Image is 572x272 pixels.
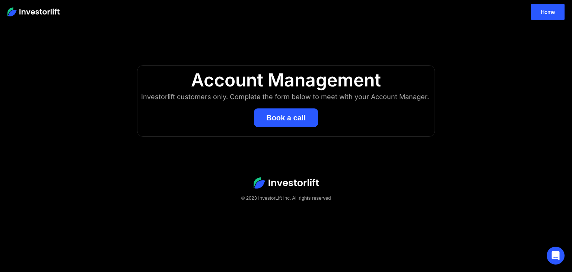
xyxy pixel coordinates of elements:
a: Home [531,4,565,20]
div: Investorlift customers only. Complete the form below to meet with your Account Manager. [141,91,431,103]
div: Open Intercom Messenger [547,247,565,265]
button: Book a call [254,108,318,127]
div: © 2023 InvestorLift Inc. All rights reserved [15,194,557,202]
div: Account Management [145,69,427,91]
